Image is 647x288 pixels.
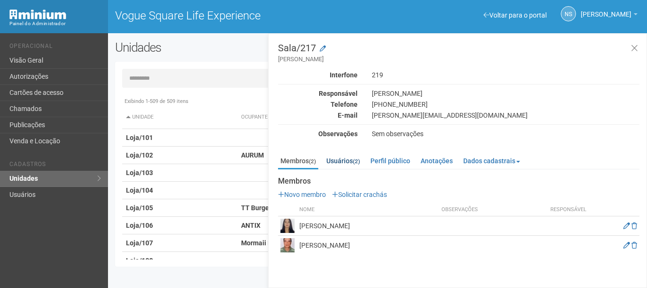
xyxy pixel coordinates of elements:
div: [PERSON_NAME][EMAIL_ADDRESS][DOMAIN_NAME] [365,111,647,120]
small: [PERSON_NAME] [278,55,639,64]
h1: Vogue Square Life Experience [115,9,370,22]
strong: ANTIX [241,222,261,229]
h3: Sala/217 [278,43,639,64]
li: Cadastros [9,161,101,171]
strong: Loja/102 [126,151,153,159]
th: Observações [439,204,545,216]
th: Unidade: activate to sort column descending [122,106,238,129]
a: Dados cadastrais [461,154,522,168]
a: Editar membro [623,242,630,249]
strong: AURUM [241,151,264,159]
div: [PHONE_NUMBER] [365,100,647,109]
th: Responsável [545,204,592,216]
strong: Loja/106 [126,222,153,229]
a: Solicitar crachás [332,191,387,198]
a: Modificar a unidade [320,44,326,54]
div: [PERSON_NAME] [365,89,647,98]
a: Usuários(2) [324,154,362,168]
div: Telefone [271,100,365,109]
div: Painel do Administrador [9,19,101,28]
a: Editar membro [623,222,630,230]
td: [PERSON_NAME] [297,236,439,255]
img: Minium [9,9,66,19]
strong: Loja/105 [126,204,153,212]
div: 219 [365,71,647,79]
strong: Loja/107 [126,239,153,247]
div: Interfone [271,71,365,79]
strong: Mormaii Motors [241,239,289,247]
img: user.png [280,219,295,233]
strong: Membros [278,177,639,186]
a: Perfil público [368,154,413,168]
a: Excluir membro [631,242,637,249]
div: Observações [271,130,365,138]
a: Membros(2) [278,154,318,169]
strong: TT Burger [241,204,271,212]
th: Ocupante: activate to sort column ascending [237,106,449,129]
td: [PERSON_NAME] [297,216,439,236]
strong: Loja/101 [126,134,153,141]
small: (2) [353,158,360,165]
li: Operacional [9,43,101,53]
a: Anotações [418,154,455,168]
a: Excluir membro [631,222,637,230]
small: (2) [309,158,316,165]
div: Responsável [271,89,365,98]
img: user.png [280,238,295,252]
strong: Loja/103 [126,169,153,177]
strong: Loja/104 [126,186,153,194]
a: [PERSON_NAME] [581,12,638,19]
a: Voltar para o portal [484,11,547,19]
strong: Loja/108 [126,257,153,264]
div: E-mail [271,111,365,120]
a: Novo membro [278,191,326,198]
div: Sem observações [365,130,647,138]
span: Nicolle Silva [581,1,631,18]
a: NS [561,6,576,21]
th: Nome [297,204,439,216]
h2: Unidades [115,40,325,55]
div: Exibindo 1-509 de 509 itens [122,97,633,106]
